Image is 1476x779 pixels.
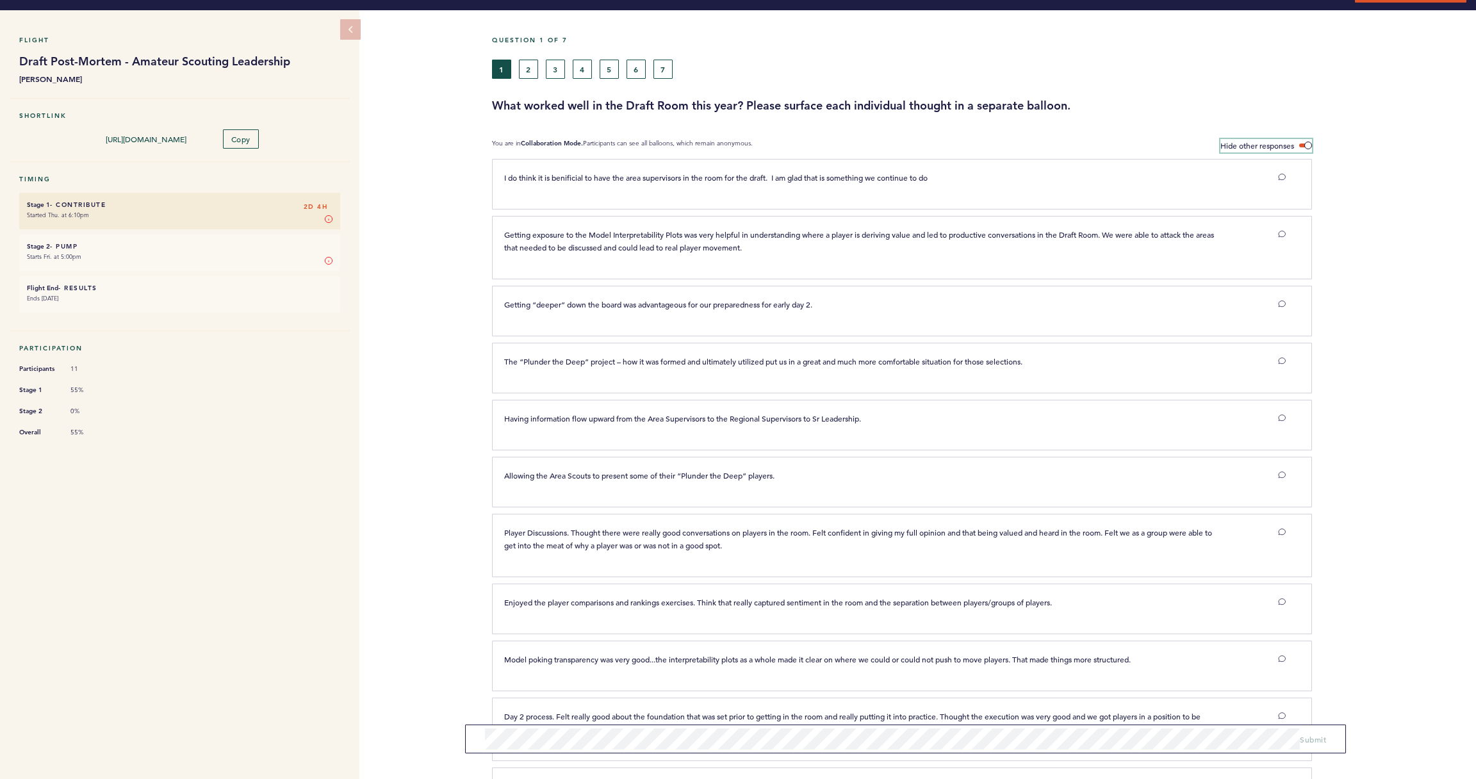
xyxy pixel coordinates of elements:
[27,201,332,209] h6: - Contribute
[1220,140,1294,151] span: Hide other responses
[1300,734,1326,744] span: Submit
[27,294,58,302] time: Ends [DATE]
[304,201,328,213] span: 2D 4H
[519,60,538,79] button: 2
[492,60,511,79] button: 1
[231,134,250,144] span: Copy
[19,405,58,418] span: Stage 2
[504,356,1022,366] span: The “Plunder the Deep” project – how it was formed and ultimately utilized put us in a great and ...
[70,428,109,437] span: 55%
[600,60,619,79] button: 5
[504,299,812,309] span: Getting “deeper” down the board was advantageous for our preparedness for early day 2.
[627,60,646,79] button: 6
[504,597,1052,607] span: Enjoyed the player comparisons and rankings exercises. Think that really captured sentiment in th...
[19,344,340,352] h5: Participation
[504,711,1202,734] span: Day 2 process. Felt really good about the foundation that was set prior to getting in the room an...
[27,242,50,250] small: Stage 2
[223,129,259,149] button: Copy
[19,175,340,183] h5: Timing
[492,139,753,152] p: You are in Participants can see all balloons, which remain anonymous.
[504,527,1214,550] span: Player Discussions. Thought there were really good conversations on players in the room. Felt con...
[27,201,50,209] small: Stage 1
[653,60,673,79] button: 7
[1300,733,1326,746] button: Submit
[27,211,89,219] time: Started Thu. at 6:10pm
[546,60,565,79] button: 3
[504,470,775,480] span: Allowing the Area Scouts to present some of their “Plunder the Deep” players.
[504,413,861,423] span: Having information flow upward from the Area Supervisors to the Regional Supervisors to Sr Leader...
[492,98,1466,113] h3: What worked well in the Draft Room this year? Please surface each individual thought in a separat...
[19,426,58,439] span: Overall
[19,363,58,375] span: Participants
[19,72,340,85] b: [PERSON_NAME]
[27,252,81,261] time: Starts Fri. at 5:00pm
[573,60,592,79] button: 4
[19,111,340,120] h5: Shortlink
[521,139,583,147] b: Collaboration Mode.
[19,54,340,69] h1: Draft Post-Mortem - Amateur Scouting Leadership
[19,36,340,44] h5: Flight
[27,284,58,292] small: Flight End
[27,284,332,292] h6: - Results
[70,386,109,395] span: 55%
[504,172,928,183] span: I do think it is benificial to have the area supervisors in the room for the draft. I am glad tha...
[504,229,1216,252] span: Getting exposure to the Model Interpretability Plots was very helpful in understanding where a pl...
[70,365,109,373] span: 11
[504,654,1131,664] span: Model poking transparency was very good...the interpretability plots as a whole made it clear on ...
[27,242,332,250] h6: - Pump
[492,36,1466,44] h5: Question 1 of 7
[19,384,58,397] span: Stage 1
[70,407,109,416] span: 0%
